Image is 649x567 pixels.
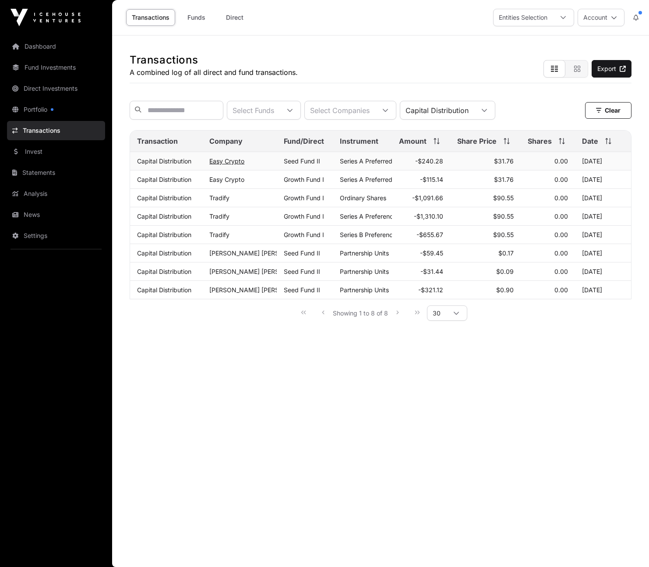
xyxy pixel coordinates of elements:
[554,194,568,202] span: 0.00
[284,176,324,183] a: Growth Fund I
[592,60,631,78] a: Export
[493,213,514,220] span: $90.55
[392,226,450,244] td: -$655.67
[7,121,105,140] a: Transactions
[217,9,252,26] a: Direct
[496,268,514,275] span: $0.09
[392,244,450,262] td: -$59.45
[7,226,105,245] a: Settings
[305,101,375,119] div: Select Companies
[340,213,418,220] span: Series A Preference Shares
[7,58,105,77] a: Fund Investments
[137,249,191,257] a: Capital Distribution
[209,136,243,146] span: Company
[575,262,631,281] td: [DATE]
[340,157,411,165] span: Series A Preferred Share
[575,207,631,226] td: [DATE]
[605,525,649,567] iframe: Chat Widget
[575,152,631,170] td: [DATE]
[494,9,553,26] div: Entities Selection
[11,9,81,26] img: Icehouse Ventures Logo
[227,101,279,119] div: Select Funds
[392,281,450,299] td: -$321.12
[554,249,568,257] span: 0.00
[457,136,497,146] span: Share Price
[392,152,450,170] td: -$240.28
[575,226,631,244] td: [DATE]
[209,157,244,165] a: Easy Crypto
[137,213,191,220] a: Capital Distribution
[137,194,191,202] a: Capital Distribution
[137,268,191,275] a: Capital Distribution
[209,249,312,257] a: [PERSON_NAME] [PERSON_NAME]
[126,9,175,26] a: Transactions
[494,176,514,183] span: $31.76
[7,205,105,224] a: News
[392,170,450,189] td: -$115.14
[554,176,568,183] span: 0.00
[554,157,568,165] span: 0.00
[582,136,598,146] span: Date
[340,176,411,183] span: Series A Preferred Share
[209,194,229,202] a: Tradify
[498,249,514,257] span: $0.17
[400,101,474,119] div: Capital Distribution
[578,9,624,26] button: Account
[333,309,388,317] span: Showing 1 to 8 of 8
[7,100,105,119] a: Portfolio
[284,157,320,165] a: Seed Fund II
[340,249,389,257] span: Partnership Units
[209,268,312,275] a: [PERSON_NAME] [PERSON_NAME]
[7,79,105,98] a: Direct Investments
[179,9,214,26] a: Funds
[575,189,631,207] td: [DATE]
[284,268,320,275] a: Seed Fund II
[575,170,631,189] td: [DATE]
[284,249,320,257] a: Seed Fund II
[496,286,514,294] span: $0.90
[7,37,105,56] a: Dashboard
[7,163,105,182] a: Statements
[585,102,631,119] button: Clear
[340,286,389,294] span: Partnership Units
[554,286,568,294] span: 0.00
[7,142,105,161] a: Invest
[554,231,568,238] span: 0.00
[209,231,229,238] a: Tradify
[284,231,324,238] a: Growth Fund I
[284,136,324,146] span: Fund/Direct
[209,286,312,294] a: [PERSON_NAME] [PERSON_NAME]
[427,306,446,320] span: Rows per page
[340,231,418,238] span: Series B Preference Shares
[137,286,191,294] a: Capital Distribution
[392,262,450,281] td: -$31.44
[137,136,178,146] span: Transaction
[554,213,568,220] span: 0.00
[575,281,631,299] td: [DATE]
[493,231,514,238] span: $90.55
[209,176,244,183] a: Easy Crypto
[340,194,386,202] span: Ordinary Shares
[493,194,514,202] span: $90.55
[7,184,105,203] a: Analysis
[137,176,191,183] a: Capital Distribution
[528,136,552,146] span: Shares
[130,67,298,78] p: A combined log of all direct and fund transactions.
[340,136,378,146] span: Instrument
[284,194,324,202] a: Growth Fund I
[392,207,450,226] td: -$1,310.10
[575,244,631,262] td: [DATE]
[340,268,389,275] span: Partnership Units
[392,189,450,207] td: -$1,091.66
[130,53,298,67] h1: Transactions
[494,157,514,165] span: $31.76
[284,213,324,220] a: Growth Fund I
[209,213,229,220] a: Tradify
[284,286,320,294] a: Seed Fund II
[137,231,191,238] a: Capital Distribution
[399,136,427,146] span: Amount
[137,157,191,165] a: Capital Distribution
[554,268,568,275] span: 0.00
